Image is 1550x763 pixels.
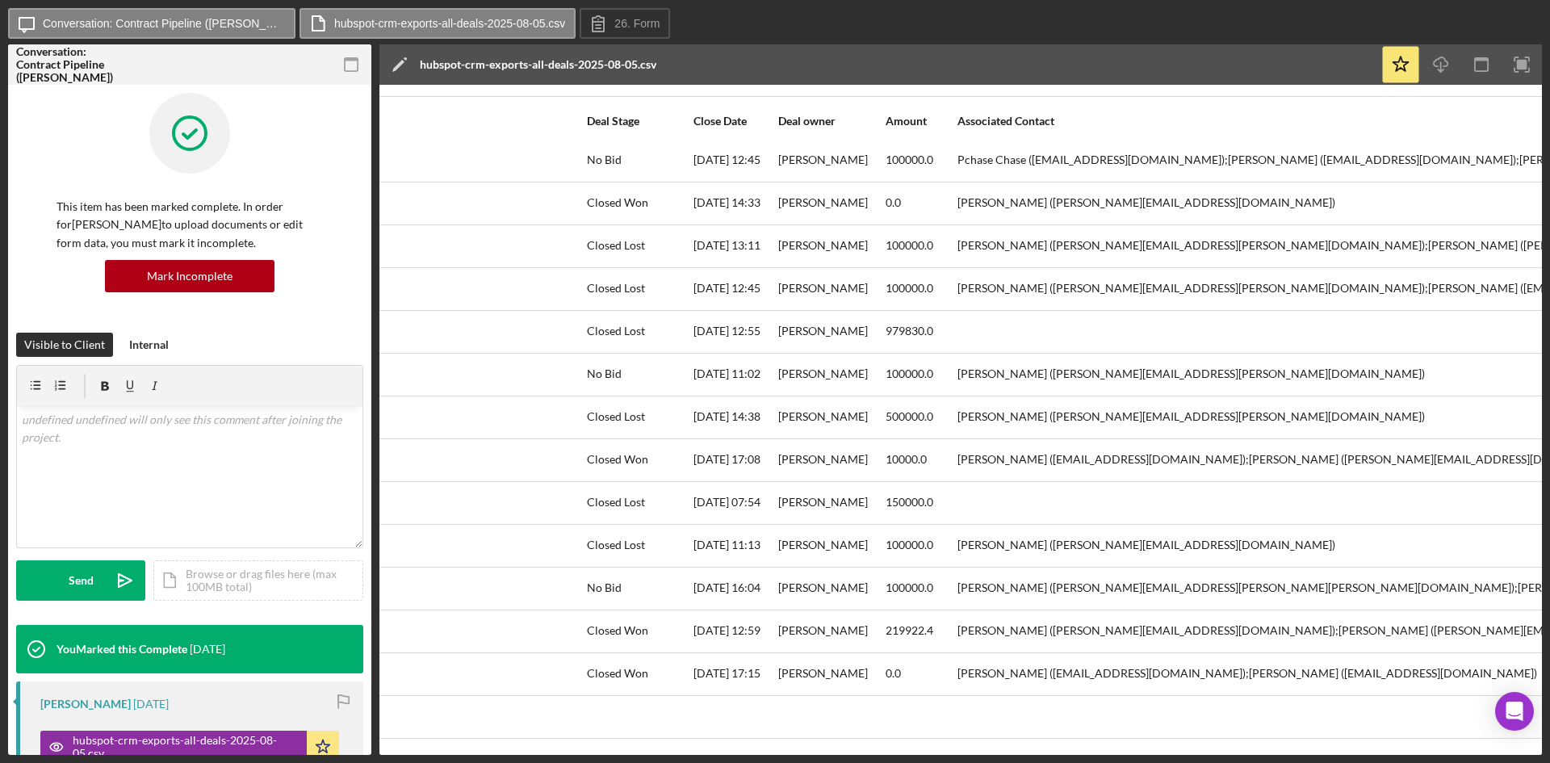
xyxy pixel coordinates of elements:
[778,196,868,209] div: [PERSON_NAME]
[587,282,645,295] div: Closed Lost
[693,282,760,295] div: [DATE] 12:45
[778,539,868,551] div: [PERSON_NAME]
[693,325,760,337] div: [DATE] 12:55
[587,496,645,509] div: Closed Lost
[190,643,225,656] time: 2025-08-07 19:56
[105,260,274,292] button: Mark Incomplete
[16,45,129,84] div: Conversation: Contract Pipeline ([PERSON_NAME])
[886,239,933,252] div: 100000.0
[693,453,760,466] div: [DATE] 17:08
[886,496,933,509] div: 150000.0
[778,153,868,166] div: [PERSON_NAME]
[587,325,645,337] div: Closed Lost
[133,698,169,711] time: 2025-08-05 21:50
[24,333,105,357] div: Visible to Client
[587,410,645,423] div: Closed Lost
[886,539,933,551] div: 100000.0
[886,453,927,466] div: 10000.0
[778,367,868,380] div: [PERSON_NAME]
[580,8,670,39] button: 26. Form
[1495,692,1534,731] div: Open Intercom Messenger
[147,260,232,292] div: Mark Incomplete
[886,196,901,209] div: 0.0
[693,115,747,128] div: Close Date
[957,410,1425,423] div: [PERSON_NAME] ([PERSON_NAME][EMAIL_ADDRESS][PERSON_NAME][DOMAIN_NAME])
[587,115,639,128] div: Deal Stage
[16,560,145,601] button: Send
[693,153,760,166] div: [DATE] 12:45
[778,282,868,295] div: [PERSON_NAME]
[16,333,113,357] button: Visible to Client
[587,581,622,594] div: No Bid
[587,667,648,680] div: Closed Won
[587,539,645,551] div: Closed Lost
[693,496,760,509] div: [DATE] 07:54
[778,624,868,637] div: [PERSON_NAME]
[693,581,760,594] div: [DATE] 16:04
[8,8,295,39] button: Conversation: Contract Pipeline ([PERSON_NAME])
[886,325,933,337] div: 979830.0
[614,17,660,30] label: 26. Form
[693,667,760,680] div: [DATE] 17:15
[693,624,760,637] div: [DATE] 12:59
[420,58,656,71] div: hubspot-crm-exports-all-deals-2025-08-05.csv
[886,581,933,594] div: 100000.0
[886,410,933,423] div: 500000.0
[300,8,576,39] button: hubspot-crm-exports-all-deals-2025-08-05.csv
[334,17,565,30] label: hubspot-crm-exports-all-deals-2025-08-05.csv
[957,196,1335,209] div: [PERSON_NAME] ([PERSON_NAME][EMAIL_ADDRESS][DOMAIN_NAME])
[587,624,648,637] div: Closed Won
[587,153,622,166] div: No Bid
[778,115,836,128] div: Deal owner
[886,153,933,166] div: 100000.0
[693,410,760,423] div: [DATE] 14:38
[957,539,1335,551] div: [PERSON_NAME] ([PERSON_NAME][EMAIL_ADDRESS][DOMAIN_NAME])
[693,367,760,380] div: [DATE] 11:02
[957,115,1054,128] div: Associated Contact
[121,333,177,357] button: Internal
[778,239,868,252] div: [PERSON_NAME]
[693,196,760,209] div: [DATE] 14:33
[40,698,131,711] div: [PERSON_NAME]
[957,667,1537,680] div: [PERSON_NAME] ([EMAIL_ADDRESS][DOMAIN_NAME]);[PERSON_NAME] ([EMAIL_ADDRESS][DOMAIN_NAME])
[778,410,868,423] div: [PERSON_NAME]
[587,453,648,466] div: Closed Won
[778,581,868,594] div: [PERSON_NAME]
[587,239,645,252] div: Closed Lost
[778,496,868,509] div: [PERSON_NAME]
[886,115,927,128] div: Amount
[693,239,760,252] div: [DATE] 13:11
[886,667,901,680] div: 0.0
[778,667,868,680] div: [PERSON_NAME]
[886,282,933,295] div: 100000.0
[886,624,933,637] div: 219922.4
[57,643,187,656] div: You Marked this Complete
[57,198,323,252] p: This item has been marked complete. In order for [PERSON_NAME] to upload documents or edit form d...
[43,17,285,30] label: Conversation: Contract Pipeline ([PERSON_NAME])
[957,367,1425,380] div: [PERSON_NAME] ([PERSON_NAME][EMAIL_ADDRESS][PERSON_NAME][DOMAIN_NAME])
[778,325,868,337] div: [PERSON_NAME]
[587,196,648,209] div: Closed Won
[129,333,169,357] div: Internal
[587,367,622,380] div: No Bid
[40,731,339,763] button: hubspot-crm-exports-all-deals-2025-08-05.csv
[69,560,94,601] div: Send
[73,734,299,760] div: hubspot-crm-exports-all-deals-2025-08-05.csv
[693,539,760,551] div: [DATE] 11:13
[778,453,868,466] div: [PERSON_NAME]
[886,367,933,380] div: 100000.0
